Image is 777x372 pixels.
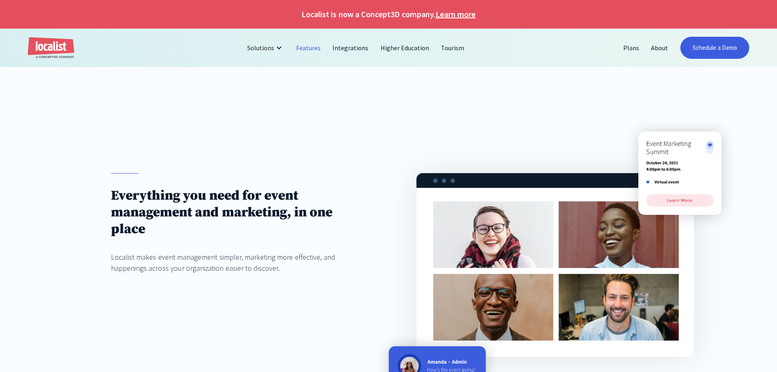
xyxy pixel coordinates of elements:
div: Localist makes event management simpler, marketing more effective, and happenings across your org... [111,252,361,274]
a: Learn more [436,8,476,20]
a: Schedule a Demo [680,37,749,59]
div: Solutions [247,43,274,53]
a: Higher Education [375,38,436,58]
a: Plans [618,38,645,58]
a: Tourism [435,38,470,58]
a: Integrations [327,38,374,58]
h1: Everything you need for event management and marketing, in one place [111,187,361,238]
div: Solutions [241,38,290,58]
a: home [28,37,74,59]
a: About [645,38,674,58]
a: Features [290,38,327,58]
